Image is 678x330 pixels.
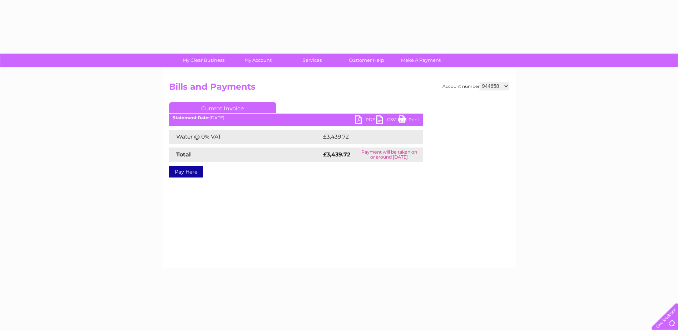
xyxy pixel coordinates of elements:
[228,54,287,67] a: My Account
[173,115,209,120] b: Statement Date:
[356,147,422,162] td: Payment will be taken on or around [DATE]
[376,115,398,126] a: CSV
[391,54,450,67] a: Make A Payment
[169,166,203,177] a: Pay Here
[169,115,423,120] div: [DATE]
[176,151,191,158] strong: Total
[442,82,509,90] div: Account number
[337,54,396,67] a: Customer Help
[169,102,276,113] a: Current Invoice
[174,54,233,67] a: My Clear Business
[398,115,419,126] a: Print
[169,82,509,95] h2: Bills and Payments
[355,115,376,126] a: PDF
[323,151,350,158] strong: £3,439.72
[321,130,412,144] td: £3,439.72
[169,130,321,144] td: Water @ 0% VAT
[283,54,342,67] a: Services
